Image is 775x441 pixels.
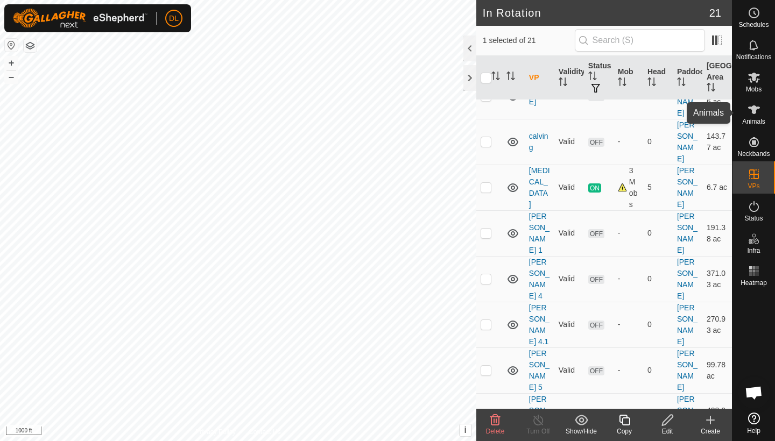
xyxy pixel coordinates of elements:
button: Reset Map [5,39,18,52]
span: OFF [588,366,604,375]
td: Valid [554,302,584,347]
a: [MEDICAL_DATA] [529,166,550,209]
a: calving [529,132,548,152]
a: Privacy Policy [195,427,236,437]
td: 0 [643,119,673,165]
td: 371.03 ac [702,256,732,302]
td: Valid [554,347,584,393]
th: Mob [614,56,643,100]
div: Show/Hide [560,426,603,436]
a: Help [732,408,775,438]
div: - [618,136,639,147]
span: Status [744,215,763,222]
td: 0 [643,210,673,256]
td: Valid [554,393,584,439]
th: VP [525,56,554,100]
span: OFF [588,321,604,330]
td: Valid [554,119,584,165]
span: ON [588,183,601,193]
a: [PERSON_NAME] [677,120,697,163]
button: – [5,70,18,83]
div: - [618,227,639,239]
span: Infra [747,247,760,254]
p-sorticon: Activate to sort [618,79,626,88]
a: [PERSON_NAME] [677,258,697,300]
a: [PERSON_NAME] 4.1 [529,303,549,346]
button: i [460,424,471,436]
td: 0 [643,256,673,302]
div: Turn Off [517,426,560,436]
p-sorticon: Activate to sort [491,73,500,82]
a: [PERSON_NAME] [677,166,697,209]
span: Delete [486,428,505,435]
span: OFF [588,92,604,101]
a: Contact Us [249,427,280,437]
td: Valid [554,210,584,256]
td: 0 [643,302,673,347]
div: Create [689,426,732,436]
td: Valid [554,165,584,210]
a: [PERSON_NAME] [677,395,697,437]
a: [PERSON_NAME] 4 [529,258,549,300]
span: Mobs [746,86,762,93]
div: Edit [646,426,689,436]
span: VPs [748,183,759,189]
a: [PERSON_NAME] 1 [529,212,549,254]
a: [PERSON_NAME] [677,303,697,346]
td: Valid [554,256,584,302]
p-sorticon: Activate to sort [559,79,567,88]
img: Gallagher Logo [13,9,147,28]
span: DL [169,13,179,24]
span: Animals [742,118,765,125]
span: Help [747,428,760,434]
th: Paddock [673,56,702,100]
a: [PERSON_NAME] [677,212,697,254]
td: 99.78 ac [702,347,732,393]
td: 191.38 ac [702,210,732,256]
p-sorticon: Activate to sort [677,79,686,88]
th: [GEOGRAPHIC_DATA] Area [702,56,732,100]
p-sorticon: Activate to sort [588,73,597,82]
span: 21 [709,5,721,21]
td: 270.93 ac [702,302,732,347]
button: + [5,56,18,69]
div: - [618,273,639,284]
span: OFF [588,275,604,284]
span: Neckbands [737,151,770,157]
td: 5 [643,165,673,210]
p-sorticon: Activate to sort [707,84,715,93]
td: 438.07 ac [702,393,732,439]
input: Search (S) [575,29,705,52]
p-sorticon: Activate to sort [506,73,515,82]
span: 1 selected of 21 [483,35,575,46]
div: - [618,365,639,376]
div: Open chat [738,376,770,409]
a: [PERSON_NAME] [677,75,697,117]
span: Notifications [736,54,771,60]
td: 6.7 ac [702,165,732,210]
div: 3 Mobs [618,165,639,210]
span: OFF [588,229,604,238]
h2: In Rotation [483,6,709,19]
th: Validity [554,56,584,100]
td: 0 [643,393,673,439]
div: - [618,319,639,330]
div: Copy [603,426,646,436]
span: OFF [588,138,604,147]
p-sorticon: Activate to sort [647,79,656,88]
span: i [464,425,467,435]
a: [PERSON_NAME] 5 [529,349,549,392]
th: Status [584,56,614,100]
a: [PERSON_NAME] 6 [529,395,549,437]
a: [DATE] [529,86,546,106]
span: Heatmap [741,280,767,286]
td: 143.77 ac [702,119,732,165]
button: Map Layers [24,39,37,52]
th: Head [643,56,673,100]
td: 0 [643,347,673,393]
a: [PERSON_NAME] [677,349,697,392]
span: Schedules [738,22,769,28]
